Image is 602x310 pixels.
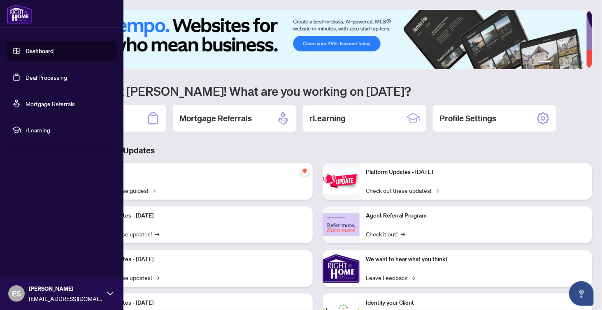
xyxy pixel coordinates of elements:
[86,168,306,177] p: Self-Help
[155,229,159,238] span: →
[29,284,103,293] span: [PERSON_NAME]
[366,255,586,264] p: We want to hear what you think!
[323,168,360,194] img: Platform Updates - June 23, 2025
[43,83,592,99] h1: Welcome back [PERSON_NAME]! What are you working on [DATE]?
[561,61,564,64] button: 3
[26,47,53,55] a: Dashboard
[574,61,577,64] button: 5
[300,166,309,176] span: pushpin
[86,298,306,308] p: Platform Updates - [DATE]
[86,211,306,220] p: Platform Updates - [DATE]
[7,4,32,24] img: logo
[26,74,67,81] a: Deal Processing
[411,273,415,282] span: →
[569,281,594,306] button: Open asap
[366,168,586,177] p: Platform Updates - [DATE]
[12,288,21,299] span: ES
[366,273,415,282] a: Leave Feedback→
[43,145,592,156] h3: Brokerage & Industry Updates
[43,10,586,69] img: Slide 0
[86,255,306,264] p: Platform Updates - [DATE]
[26,125,111,134] span: rLearning
[323,250,360,287] img: We want to hear what you think!
[155,273,159,282] span: →
[435,186,439,195] span: →
[323,213,360,236] img: Agent Referral Program
[366,298,586,308] p: Identify your Client
[26,100,75,107] a: Mortgage Referrals
[179,113,252,124] h2: Mortgage Referrals
[29,294,103,303] span: [EMAIL_ADDRESS][DOMAIN_NAME]
[366,211,586,220] p: Agent Referral Program
[439,113,496,124] h2: Profile Settings
[538,61,551,64] button: 1
[401,229,405,238] span: →
[151,186,156,195] span: →
[366,186,439,195] a: Check out these updates!→
[554,61,558,64] button: 2
[581,61,584,64] button: 6
[309,113,346,124] h2: rLearning
[567,61,571,64] button: 4
[366,229,405,238] a: Check it out!→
